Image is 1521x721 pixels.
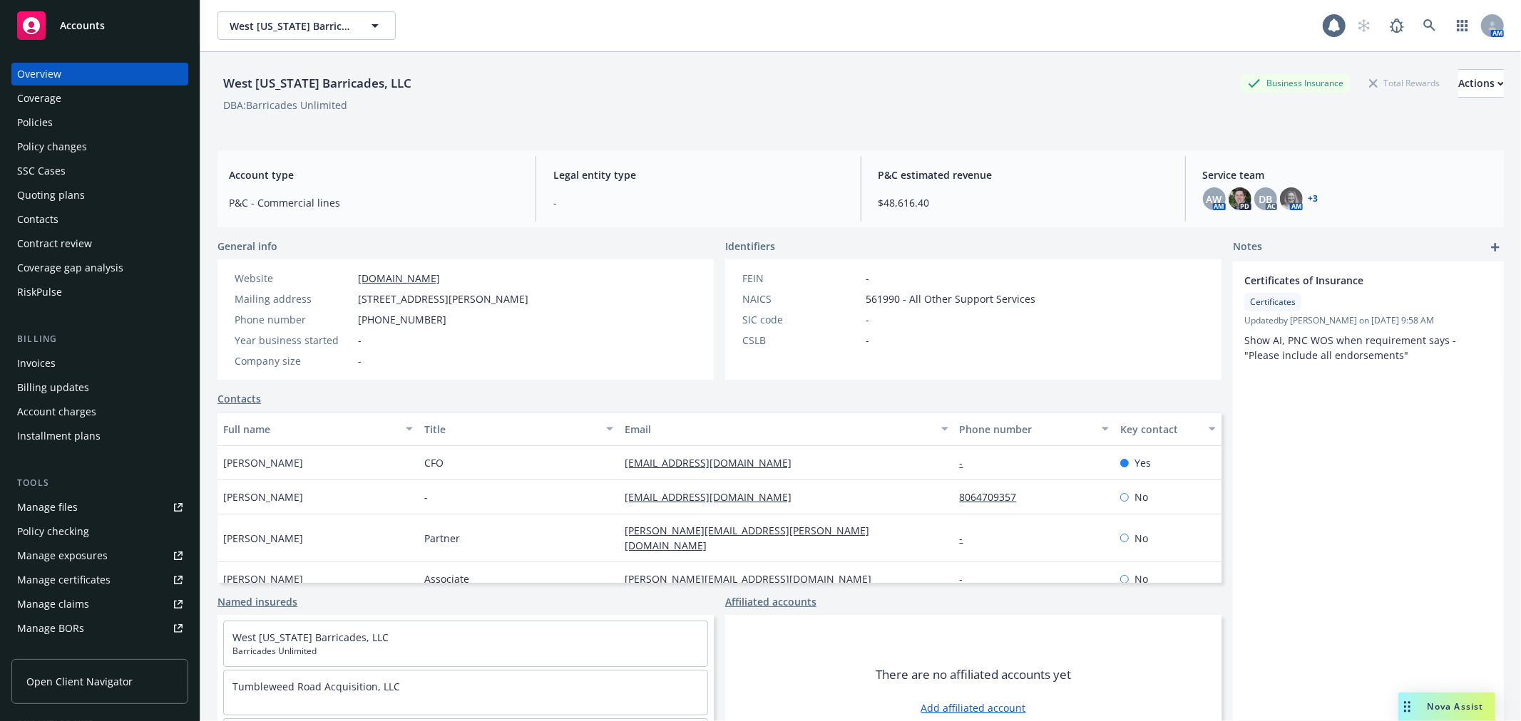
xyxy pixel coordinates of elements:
a: Switch app [1448,11,1477,40]
div: CSLB [742,333,860,348]
a: Report a Bug [1383,11,1411,40]
img: photo [1280,187,1303,210]
span: [PHONE_NUMBER] [358,312,446,327]
span: [PERSON_NAME] [223,489,303,504]
div: Manage claims [17,593,89,616]
div: West [US_STATE] Barricades, LLC [217,74,417,93]
span: Certificates of Insurance [1244,273,1455,288]
a: Billing updates [11,376,188,399]
span: - [866,312,869,327]
div: Mailing address [235,291,352,306]
span: DB [1259,192,1272,207]
img: photo [1229,187,1251,210]
a: Search [1415,11,1444,40]
div: Coverage [17,87,61,110]
button: Nova Assist [1398,693,1495,721]
button: Phone number [954,412,1115,446]
a: Coverage gap analysis [11,256,188,279]
span: - [358,333,362,348]
span: No [1135,571,1148,586]
a: Summary of insurance [11,641,188,664]
a: Manage exposures [11,544,188,567]
div: Website [235,271,352,286]
a: Contacts [11,208,188,231]
div: Manage files [17,496,78,519]
div: Manage certificates [17,569,111,591]
a: [PERSON_NAME][EMAIL_ADDRESS][DOMAIN_NAME] [625,572,883,586]
span: $48,616.40 [879,195,1168,210]
span: Legal entity type [553,167,843,182]
button: Actions [1458,69,1504,98]
span: Barricades Unlimited [232,645,699,658]
div: Billing [11,332,188,346]
a: - [960,572,975,586]
div: Summary of insurance [17,641,126,664]
a: Manage certificates [11,569,188,591]
span: No [1135,531,1148,546]
a: Affiliated accounts [725,594,816,609]
div: FEIN [742,271,860,286]
a: Quoting plans [11,184,188,207]
a: Accounts [11,6,188,46]
span: - [424,489,428,504]
div: Drag to move [1398,693,1416,721]
span: - [866,271,869,286]
div: Installment plans [17,425,101,447]
div: NAICS [742,291,860,306]
a: Named insureds [217,594,297,609]
span: No [1135,489,1148,504]
span: Associate [424,571,469,586]
a: [DOMAIN_NAME] [358,271,440,285]
span: - [358,353,362,368]
div: Policies [17,111,53,134]
div: Actions [1458,70,1504,97]
div: Title [424,422,598,437]
div: Invoices [17,352,56,375]
a: Invoices [11,352,188,375]
a: Contract review [11,232,188,255]
div: Policy checking [17,520,89,543]
div: Overview [17,63,61,85]
div: RiskPulse [17,281,62,304]
span: [PERSON_NAME] [223,571,303,586]
a: Policy changes [11,135,188,158]
p: Show AI, PNC WOS when requirement says - "Please include all endorsements" [1244,333,1492,363]
a: add [1487,239,1504,256]
a: Manage claims [11,593,188,616]
span: - [866,333,869,348]
div: Manage BORs [17,617,84,640]
span: Accounts [60,20,105,31]
a: Account charges [11,400,188,423]
span: [STREET_ADDRESS][PERSON_NAME] [358,291,528,306]
div: Contacts [17,208,58,231]
span: Certificates [1250,296,1296,308]
button: West [US_STATE] Barricades, LLC [217,11,396,40]
div: SIC code [742,312,860,327]
div: Phone number [960,422,1093,437]
a: RiskPulse [11,281,188,304]
span: P&C - Commercial lines [229,195,518,210]
span: There are no affiliated accounts yet [876,666,1071,683]
span: Open Client Navigator [26,674,133,689]
div: Tools [11,476,188,490]
a: - [960,456,975,470]
a: Installment plans [11,425,188,447]
span: Updated by [PERSON_NAME] on [DATE] 9:58 AM [1244,314,1492,327]
span: P&C estimated revenue [879,167,1168,182]
a: Manage BORs [11,617,188,640]
span: AW [1207,192,1222,207]
a: SSC Cases [11,160,188,182]
a: Overview [11,63,188,85]
span: CFO [424,455,444,470]
span: Notes [1233,239,1262,256]
a: Contacts [217,391,261,406]
a: [EMAIL_ADDRESS][DOMAIN_NAME] [625,456,803,470]
button: Key contact [1115,412,1222,446]
span: - [553,195,843,210]
span: Yes [1135,455,1151,470]
span: 561990 - All Other Support Services [866,291,1035,306]
span: Nova Assist [1428,700,1484,712]
div: Account charges [17,400,96,423]
a: Policy checking [11,520,188,543]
